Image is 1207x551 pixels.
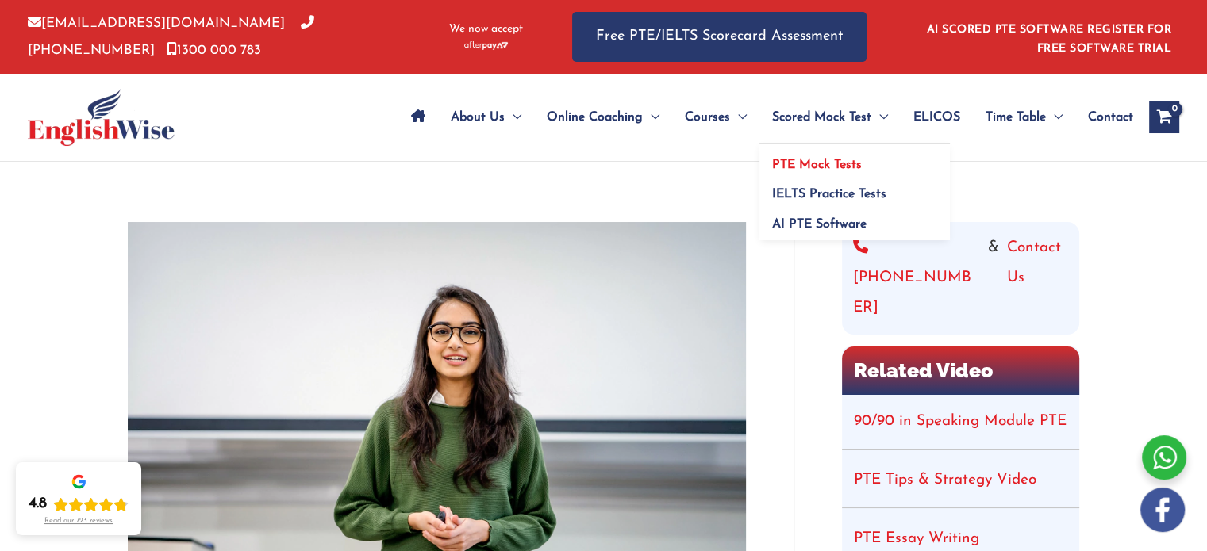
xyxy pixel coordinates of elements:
a: IELTS Practice Tests [759,174,950,205]
div: Read our 723 reviews [44,517,113,526]
span: Menu Toggle [505,90,521,145]
span: About Us [451,90,505,145]
a: CoursesMenu Toggle [672,90,759,145]
span: Menu Toggle [1046,90,1063,145]
span: Online Coaching [547,90,643,145]
div: 4.8 [29,495,47,514]
aside: Header Widget 1 [917,11,1179,63]
a: ELICOS [901,90,973,145]
a: 90/90 in Speaking Module PTE [854,414,1067,429]
a: [PHONE_NUMBER] [28,17,314,56]
a: PTE Tips & Strategy Video [854,473,1036,488]
h2: Related Video [842,346,1079,395]
span: We now accept [449,21,523,37]
div: Rating: 4.8 out of 5 [29,495,129,514]
span: AI PTE Software [772,218,867,231]
a: [PHONE_NUMBER] [853,233,980,323]
a: [EMAIL_ADDRESS][DOMAIN_NAME] [28,17,285,30]
span: Menu Toggle [730,90,747,145]
img: white-facebook.png [1140,488,1185,532]
a: PTE Essay Writing [854,531,979,546]
a: AI PTE Software [759,204,950,240]
a: Time TableMenu Toggle [973,90,1075,145]
span: Courses [685,90,730,145]
a: PTE Mock Tests [759,144,950,174]
a: Contact Us [1007,233,1068,323]
span: Contact [1088,90,1133,145]
a: Free PTE/IELTS Scorecard Assessment [572,12,867,62]
span: Menu Toggle [871,90,888,145]
img: cropped-ew-logo [28,89,175,146]
nav: Site Navigation: Main Menu [398,90,1133,145]
a: About UsMenu Toggle [438,90,534,145]
a: View Shopping Cart, empty [1149,101,1179,133]
a: AI SCORED PTE SOFTWARE REGISTER FOR FREE SOFTWARE TRIAL [927,24,1172,55]
a: Scored Mock TestMenu Toggle [759,90,901,145]
span: ELICOS [913,90,960,145]
img: Afterpay-Logo [464,41,508,50]
span: IELTS Practice Tests [772,188,886,201]
a: Online CoachingMenu Toggle [534,90,672,145]
span: Menu Toggle [643,90,659,145]
div: & [853,233,1068,323]
a: Contact [1075,90,1133,145]
span: Time Table [986,90,1046,145]
span: Scored Mock Test [772,90,871,145]
span: PTE Mock Tests [772,159,862,171]
a: 1300 000 783 [167,44,261,57]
